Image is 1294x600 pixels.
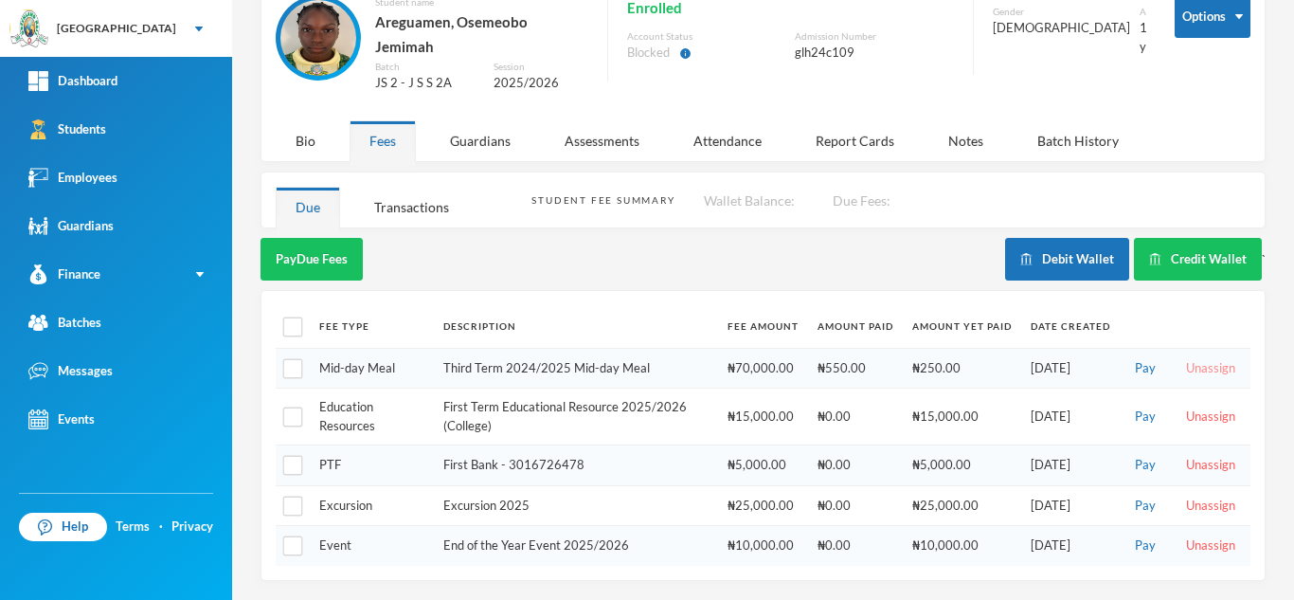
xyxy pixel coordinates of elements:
a: Help [19,513,107,541]
td: [DATE] [1021,348,1120,389]
td: Mid-day Meal [310,348,434,389]
div: Guardians [28,216,114,236]
td: [DATE] [1021,526,1120,566]
div: Batches [28,313,101,333]
div: Messages [28,361,113,381]
td: ₦550.00 [808,348,903,389]
div: Due [276,187,340,227]
td: ₦0.00 [808,445,903,486]
td: ₦5,000.00 [903,445,1021,486]
button: Unassign [1180,496,1241,517]
button: PayDue Fees [261,238,363,281]
div: Fees [350,120,416,161]
div: Attendance [674,120,782,161]
div: · [159,518,163,536]
div: Dashboard [28,71,117,91]
td: ₦15,000.00 [718,389,808,445]
div: Batch [375,60,479,74]
img: logo [10,10,48,48]
div: Gender [993,5,1130,19]
div: Students [28,119,106,139]
td: PTF [310,445,434,486]
div: Events [28,409,95,429]
button: Unassign [1180,358,1241,379]
div: Session [494,60,588,74]
td: ₦25,000.00 [718,485,808,526]
div: [GEOGRAPHIC_DATA] [57,20,176,37]
th: Date Created [1021,305,1120,348]
div: glh24c109 [795,44,954,63]
div: ` [1005,238,1266,281]
div: 2025/2026 [494,74,588,93]
td: Education Resources [310,389,434,445]
td: [DATE] [1021,485,1120,526]
td: ₦15,000.00 [903,389,1021,445]
div: Report Cards [796,120,914,161]
td: [DATE] [1021,389,1120,445]
button: Unassign [1180,455,1241,476]
td: ₦0.00 [808,389,903,445]
td: ₦0.00 [808,526,903,566]
div: Account Status [627,29,786,44]
button: Pay [1129,536,1161,556]
td: Event [310,526,434,566]
button: Unassign [1180,536,1241,556]
th: Amount Paid [808,305,903,348]
td: ₦25,000.00 [903,485,1021,526]
div: Areguamen, Osemeobo Jemimah [375,9,588,60]
th: Description [434,305,718,348]
div: Notes [928,120,1003,161]
div: Admission Number [795,29,954,44]
button: Pay [1129,358,1161,379]
td: End of the Year Event 2025/2026 [434,526,718,566]
td: Excursion [310,485,434,526]
i: info [679,47,692,60]
div: Employees [28,168,117,188]
td: ₦5,000.00 [718,445,808,486]
div: Batch History [1017,120,1139,161]
td: ₦10,000.00 [903,526,1021,566]
th: Amount Yet Paid [903,305,1021,348]
button: Pay [1129,455,1161,476]
td: [DATE] [1021,445,1120,486]
div: Bio [276,120,335,161]
td: ₦250.00 [903,348,1021,389]
button: Pay [1129,496,1161,517]
td: First Term Educational Resource 2025/2026 (College) [434,389,718,445]
div: [DEMOGRAPHIC_DATA] [993,19,1130,38]
a: Terms [116,518,150,536]
div: Transactions [354,187,469,227]
span: Due Fees: [833,192,890,209]
span: Blocked [627,44,670,63]
td: First Bank - 3016726478 [434,445,718,486]
div: 11 years [1140,19,1170,56]
span: Wallet Balance: [704,192,795,209]
a: Privacy [171,518,213,536]
button: Unassign [1180,407,1241,427]
th: Fee Amount [718,305,808,348]
div: Assessments [545,120,659,161]
td: ₦10,000.00 [718,526,808,566]
button: Pay [1129,407,1161,427]
th: Fee Type [310,305,434,348]
td: ₦70,000.00 [718,348,808,389]
div: Student Fee Summary [531,193,674,208]
td: Third Term 2024/2025 Mid-day Meal [434,348,718,389]
td: Excursion 2025 [434,485,718,526]
div: Guardians [430,120,530,161]
button: Debit Wallet [1005,238,1129,281]
td: ₦0.00 [808,485,903,526]
div: JS 2 - J S S 2A [375,74,479,93]
button: Credit Wallet [1134,238,1262,281]
div: Finance [28,264,100,284]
